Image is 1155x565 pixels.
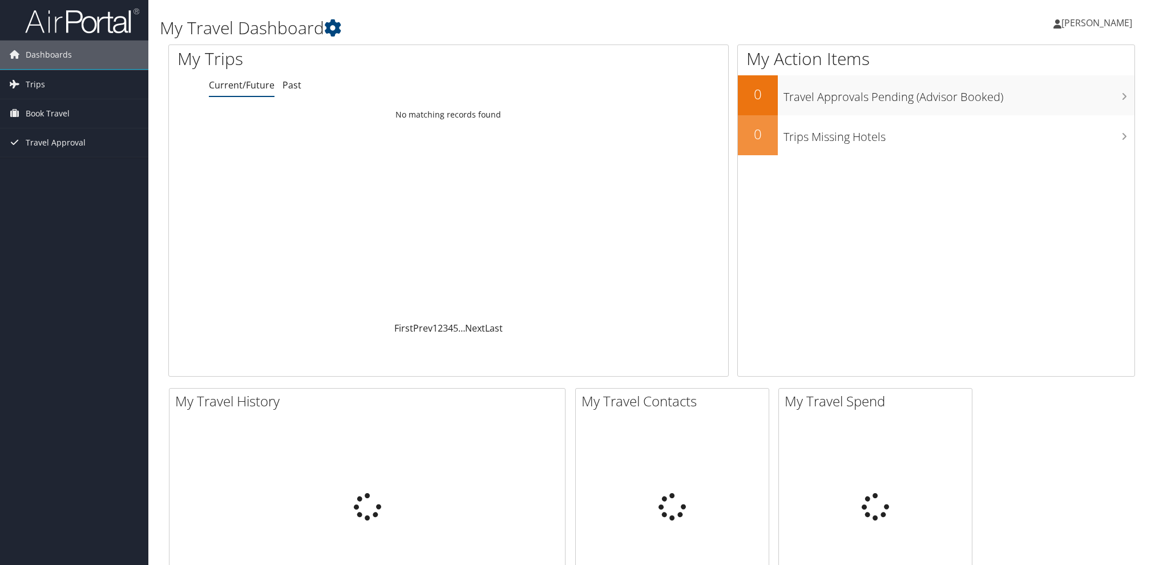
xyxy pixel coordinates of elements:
[738,84,778,104] h2: 0
[458,322,465,334] span: …
[784,123,1134,145] h3: Trips Missing Hotels
[209,79,274,91] a: Current/Future
[738,115,1134,155] a: 0Trips Missing Hotels
[26,41,72,69] span: Dashboards
[177,47,487,71] h1: My Trips
[1061,17,1132,29] span: [PERSON_NAME]
[26,70,45,99] span: Trips
[738,124,778,144] h2: 0
[1053,6,1144,40] a: [PERSON_NAME]
[785,392,972,411] h2: My Travel Spend
[26,128,86,157] span: Travel Approval
[25,7,139,34] img: airportal-logo.png
[448,322,453,334] a: 4
[282,79,301,91] a: Past
[465,322,485,334] a: Next
[26,99,70,128] span: Book Travel
[413,322,433,334] a: Prev
[738,75,1134,115] a: 0Travel Approvals Pending (Advisor Booked)
[160,16,815,40] h1: My Travel Dashboard
[169,104,728,125] td: No matching records found
[443,322,448,334] a: 3
[784,83,1134,105] h3: Travel Approvals Pending (Advisor Booked)
[394,322,413,334] a: First
[175,392,565,411] h2: My Travel History
[453,322,458,334] a: 5
[581,392,769,411] h2: My Travel Contacts
[433,322,438,334] a: 1
[485,322,503,334] a: Last
[438,322,443,334] a: 2
[738,47,1134,71] h1: My Action Items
